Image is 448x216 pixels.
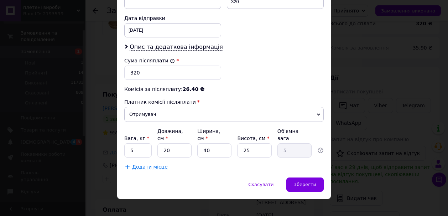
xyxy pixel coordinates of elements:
span: 26.40 ₴ [183,86,204,92]
span: Платник комісії післяплати [124,99,196,105]
span: Отримувач [124,107,324,122]
span: Скасувати [248,182,274,187]
div: Комісія за післяплату: [124,86,324,93]
label: Довжина, см [157,128,183,141]
label: Вага, кг [124,135,149,141]
label: Висота, см [237,135,269,141]
div: Об'ємна вага [277,128,312,142]
span: Додати місце [132,164,168,170]
span: Зберегти [294,182,316,187]
label: Сума післяплати [124,58,175,63]
div: Дата відправки [124,15,221,22]
label: Ширина, см [197,128,220,141]
span: Опис та додаткова інформація [130,43,223,51]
